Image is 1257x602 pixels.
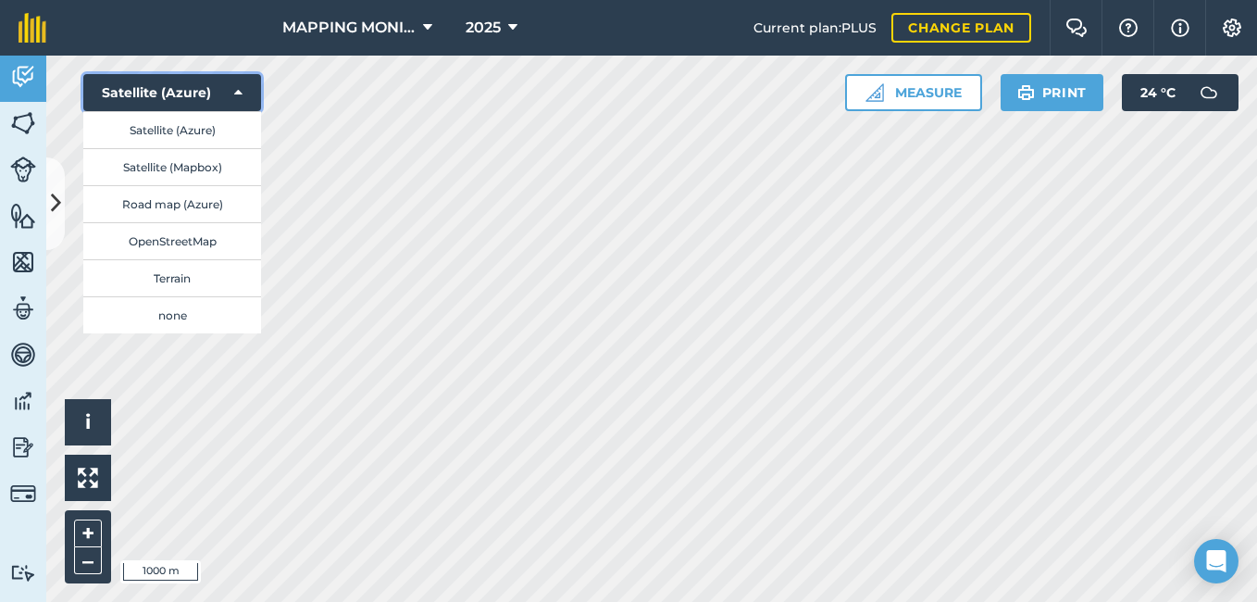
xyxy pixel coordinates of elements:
button: + [74,520,102,547]
img: svg+xml;base64,PD94bWwgdmVyc2lvbj0iMS4wIiBlbmNvZGluZz0idXRmLTgiPz4KPCEtLSBHZW5lcmF0b3I6IEFkb2JlIE... [10,564,36,582]
img: svg+xml;base64,PHN2ZyB4bWxucz0iaHR0cDovL3d3dy53My5vcmcvMjAwMC9zdmciIHdpZHRoPSI1NiIgaGVpZ2h0PSI2MC... [10,109,36,137]
img: svg+xml;base64,PHN2ZyB4bWxucz0iaHR0cDovL3d3dy53My5vcmcvMjAwMC9zdmciIHdpZHRoPSI1NiIgaGVpZ2h0PSI2MC... [10,248,36,276]
img: Two speech bubbles overlapping with the left bubble in the forefront [1065,19,1088,37]
span: 2025 [466,17,501,39]
img: svg+xml;base64,PD94bWwgdmVyc2lvbj0iMS4wIiBlbmNvZGluZz0idXRmLTgiPz4KPCEtLSBHZW5lcmF0b3I6IEFkb2JlIE... [10,157,36,182]
button: Terrain [83,259,261,296]
button: i [65,399,111,445]
img: svg+xml;base64,PD94bWwgdmVyc2lvbj0iMS4wIiBlbmNvZGluZz0idXRmLTgiPz4KPCEtLSBHZW5lcmF0b3I6IEFkb2JlIE... [10,341,36,369]
img: svg+xml;base64,PD94bWwgdmVyc2lvbj0iMS4wIiBlbmNvZGluZz0idXRmLTgiPz4KPCEtLSBHZW5lcmF0b3I6IEFkb2JlIE... [10,433,36,461]
button: Satellite (Azure) [83,74,261,111]
img: svg+xml;base64,PD94bWwgdmVyc2lvbj0iMS4wIiBlbmNvZGluZz0idXRmLTgiPz4KPCEtLSBHZW5lcmF0b3I6IEFkb2JlIE... [10,63,36,91]
span: Current plan : PLUS [753,18,877,38]
span: 24 ° C [1140,74,1176,111]
div: Open Intercom Messenger [1194,539,1238,583]
span: i [85,410,91,433]
img: A question mark icon [1117,19,1139,37]
button: 24 °C [1122,74,1238,111]
button: none [83,296,261,333]
img: Ruler icon [865,83,884,102]
img: svg+xml;base64,PD94bWwgdmVyc2lvbj0iMS4wIiBlbmNvZGluZz0idXRmLTgiPz4KPCEtLSBHZW5lcmF0b3I6IEFkb2JlIE... [10,387,36,415]
button: Road map (Azure) [83,185,261,222]
img: Four arrows, one pointing top left, one top right, one bottom right and the last bottom left [78,468,98,488]
button: Measure [845,74,982,111]
img: svg+xml;base64,PHN2ZyB4bWxucz0iaHR0cDovL3d3dy53My5vcmcvMjAwMC9zdmciIHdpZHRoPSI1NiIgaGVpZ2h0PSI2MC... [10,202,36,230]
button: Print [1001,74,1104,111]
img: svg+xml;base64,PHN2ZyB4bWxucz0iaHR0cDovL3d3dy53My5vcmcvMjAwMC9zdmciIHdpZHRoPSIxOSIgaGVpZ2h0PSIyNC... [1017,82,1035,104]
img: svg+xml;base64,PD94bWwgdmVyc2lvbj0iMS4wIiBlbmNvZGluZz0idXRmLTgiPz4KPCEtLSBHZW5lcmF0b3I6IEFkb2JlIE... [10,295,36,322]
button: – [74,547,102,574]
button: Satellite (Azure) [83,111,261,148]
img: svg+xml;base64,PHN2ZyB4bWxucz0iaHR0cDovL3d3dy53My5vcmcvMjAwMC9zdmciIHdpZHRoPSIxNyIgaGVpZ2h0PSIxNy... [1171,17,1189,39]
button: Satellite (Mapbox) [83,148,261,185]
img: svg+xml;base64,PD94bWwgdmVyc2lvbj0iMS4wIiBlbmNvZGluZz0idXRmLTgiPz4KPCEtLSBHZW5lcmF0b3I6IEFkb2JlIE... [10,481,36,507]
a: Change plan [891,13,1031,43]
img: fieldmargin Logo [19,13,46,43]
img: svg+xml;base64,PD94bWwgdmVyc2lvbj0iMS4wIiBlbmNvZGluZz0idXRmLTgiPz4KPCEtLSBHZW5lcmF0b3I6IEFkb2JlIE... [1190,74,1227,111]
button: OpenStreetMap [83,222,261,259]
span: MAPPING MONITORAMENTO AGRICOLA [282,17,416,39]
img: A cog icon [1221,19,1243,37]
